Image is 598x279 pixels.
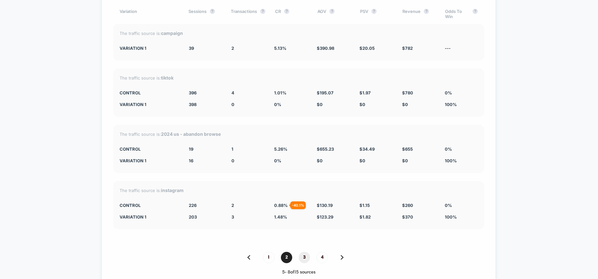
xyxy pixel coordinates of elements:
span: 203 [189,214,197,220]
div: - 40.1 % [290,201,306,209]
div: Variation 1 [120,102,179,107]
strong: campaign [161,30,183,36]
span: $ 1.15 [359,203,370,208]
strong: instagram [161,188,184,193]
div: Sessions [188,9,221,19]
strong: tiktok [161,75,174,80]
span: $ 195.07 [317,90,334,95]
span: 226 [189,203,197,208]
span: $ 34.49 [359,146,375,152]
div: The traffic source is: [120,131,478,137]
span: 3 [299,252,310,263]
div: Variation 1 [120,158,179,163]
span: $ 1.97 [359,90,371,95]
span: $ 20.05 [359,46,375,51]
button: ? [424,9,429,14]
div: 100% [445,102,478,107]
span: 1.01 % [274,90,286,95]
div: 0% [445,146,478,152]
span: 16 [189,158,193,163]
div: The traffic source is: [120,188,478,193]
strong: 2024 us - abandon browse [161,131,221,137]
span: $ 130.19 [317,203,333,208]
span: 1.48 % [274,214,287,220]
button: ? [329,9,335,14]
span: 1 [263,252,274,263]
span: $ 390.98 [317,46,334,51]
div: Variation [120,9,179,19]
div: The traffic source is: [120,30,478,36]
span: 4 [316,252,328,263]
span: $ 0 [317,102,323,107]
span: $ 1.82 [359,214,371,220]
button: ? [284,9,289,14]
div: CONTROL [120,90,179,95]
div: 100% [445,158,478,163]
div: 0% [445,203,478,208]
div: CONTROL [120,203,179,208]
div: PSV [360,9,393,19]
span: 39 [189,46,194,51]
img: pagination forward [341,255,344,260]
span: $ 780 [402,90,413,95]
span: $ 370 [402,214,413,220]
div: Revenue [402,9,435,19]
span: $ 655 [402,146,413,152]
span: $ 782 [402,46,413,51]
span: 396 [189,90,197,95]
span: 2 [281,252,292,263]
div: 5 - 8 of 15 sources [113,270,484,275]
div: 100% [445,214,478,220]
span: $ 655.23 [317,146,334,152]
div: AOV [317,9,350,19]
div: Variation 1 [120,214,179,220]
span: $ 0 [402,158,408,163]
div: 0% [445,90,478,95]
button: ? [210,9,215,14]
span: $ 0 [402,102,408,107]
span: 0 [231,158,234,163]
span: 1 [231,146,233,152]
div: CR [275,9,308,19]
div: The traffic source is: [120,75,478,80]
button: ? [371,9,377,14]
span: 5.13 % [274,46,286,51]
span: 2 [231,203,234,208]
span: 0 % [274,158,281,163]
div: Odds To Win [445,9,478,19]
span: 398 [189,102,197,107]
span: 0 [231,102,234,107]
span: 2 [231,46,234,51]
div: Variation 1 [120,46,179,51]
span: 0 % [274,102,281,107]
div: Transactions [231,9,265,19]
span: $ 123.29 [317,214,333,220]
span: $ 260 [402,203,413,208]
span: 0.88 % [274,203,288,208]
span: 5.26 % [274,146,287,152]
button: ? [473,9,478,14]
div: --- [445,46,478,51]
div: CONTROL [120,146,179,152]
span: $ 0 [359,102,365,107]
span: $ 0 [317,158,323,163]
span: 4 [231,90,234,95]
img: pagination back [247,255,250,260]
span: 3 [231,214,234,220]
span: 19 [189,146,193,152]
button: ? [260,9,265,14]
span: $ 0 [359,158,365,163]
